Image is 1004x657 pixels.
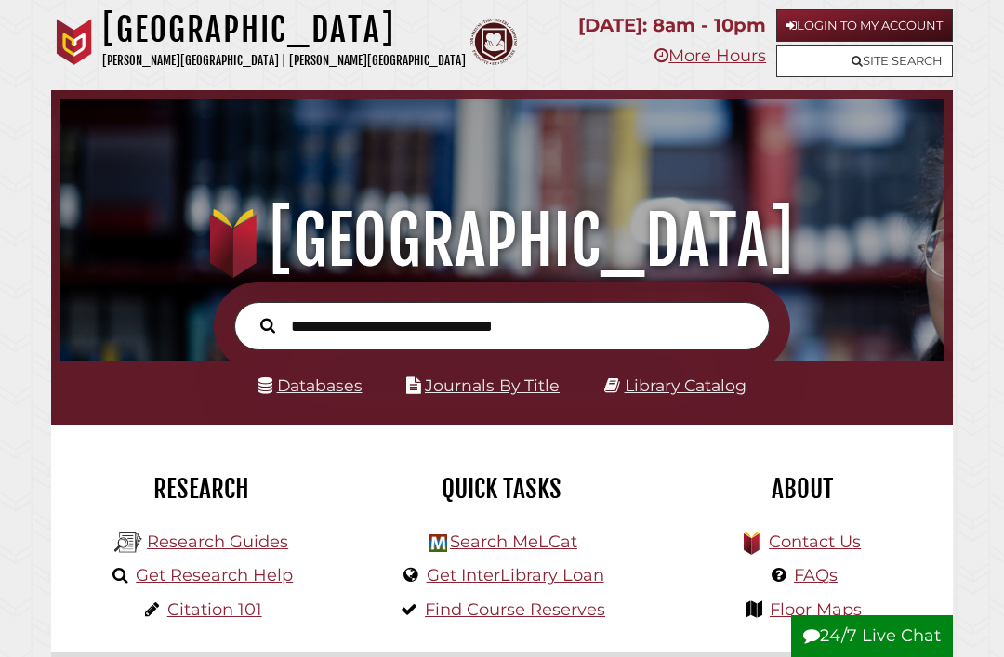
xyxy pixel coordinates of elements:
a: Get Research Help [136,565,293,585]
a: Floor Maps [770,599,862,620]
p: [PERSON_NAME][GEOGRAPHIC_DATA] | [PERSON_NAME][GEOGRAPHIC_DATA] [102,50,466,72]
a: Citation 101 [167,599,262,620]
img: Hekman Library Logo [429,534,447,552]
a: More Hours [654,46,766,66]
a: FAQs [794,565,838,585]
img: Calvin University [51,19,98,65]
a: Find Course Reserves [425,599,605,620]
img: Calvin Theological Seminary [470,19,517,65]
a: Search MeLCat [450,532,577,552]
h1: [GEOGRAPHIC_DATA] [75,200,929,282]
a: Research Guides [147,532,288,552]
a: Get InterLibrary Loan [427,565,604,585]
p: [DATE]: 8am - 10pm [578,9,766,42]
a: Contact Us [769,532,861,552]
img: Hekman Library Logo [114,529,142,557]
h2: Research [65,473,337,505]
a: Site Search [776,45,953,77]
a: Login to My Account [776,9,953,42]
a: Library Catalog [625,375,746,395]
a: Journals By Title [425,375,560,395]
h1: [GEOGRAPHIC_DATA] [102,9,466,50]
i: Search [260,318,275,335]
a: Databases [258,375,363,395]
h2: About [667,473,939,505]
h2: Quick Tasks [365,473,638,505]
button: Search [251,313,284,336]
